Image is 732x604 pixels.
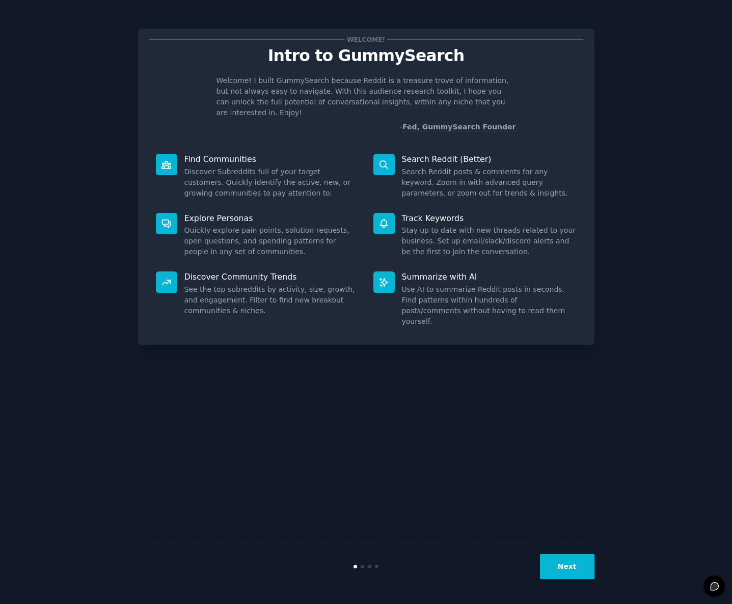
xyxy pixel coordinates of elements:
p: Discover Community Trends [184,271,359,282]
button: Next [540,554,594,579]
p: Search Reddit (Better) [402,154,577,164]
p: Track Keywords [402,213,577,224]
dd: Stay up to date with new threads related to your business. Set up email/slack/discord alerts and ... [402,225,577,257]
a: Fed, GummySearch Founder [402,123,516,131]
dd: See the top subreddits by activity, size, growth, and engagement. Filter to find new breakout com... [184,284,359,316]
p: Welcome! I built GummySearch because Reddit is a treasure trove of information, but not always ea... [216,75,516,118]
dd: Quickly explore pain points, solution requests, open questions, and spending patterns for people ... [184,225,359,257]
div: - [400,122,516,132]
dd: Use AI to summarize Reddit posts in seconds. Find patterns within hundreds of posts/comments with... [402,284,577,327]
dd: Search Reddit posts & comments for any keyword. Zoom in with advanced query parameters, or zoom o... [402,167,577,199]
dd: Discover Subreddits full of your target customers. Quickly identify the active, new, or growing c... [184,167,359,199]
span: Welcome! [345,34,387,45]
p: Summarize with AI [402,271,577,282]
p: Explore Personas [184,213,359,224]
p: Find Communities [184,154,359,164]
p: Intro to GummySearch [149,47,584,65]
